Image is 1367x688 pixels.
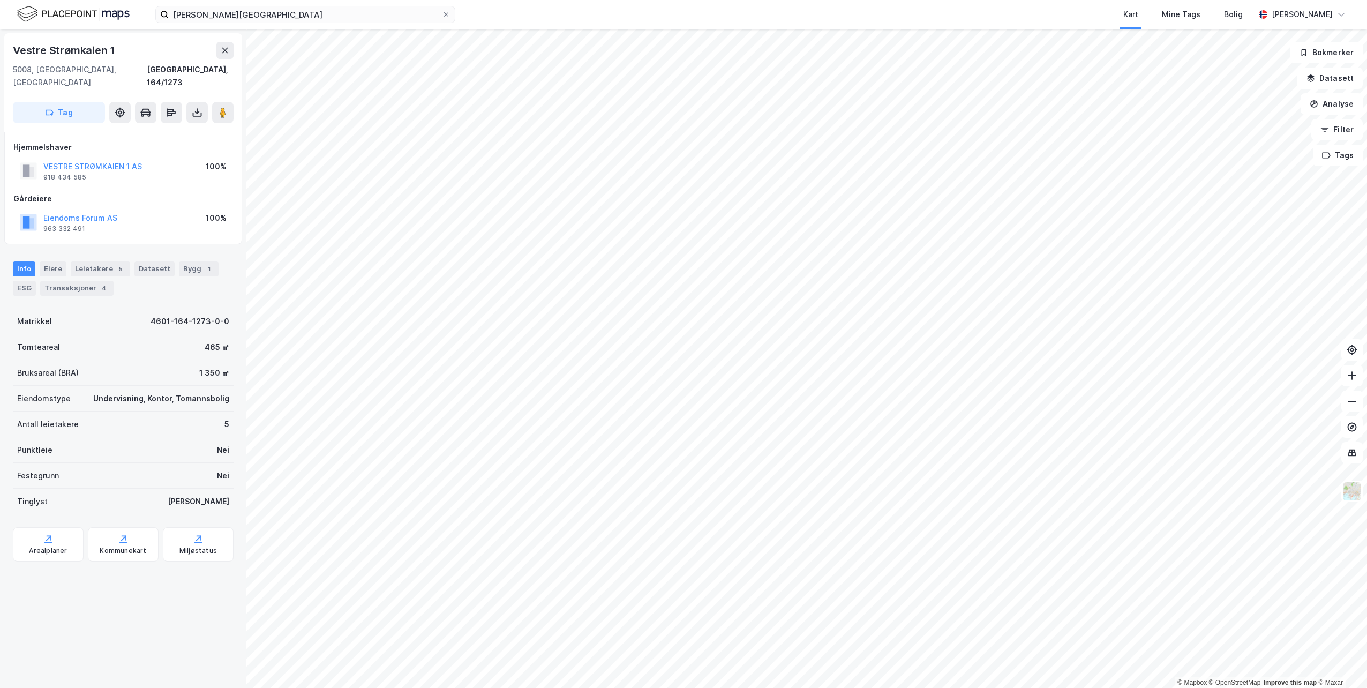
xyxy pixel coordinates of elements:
[71,261,130,276] div: Leietakere
[217,444,229,457] div: Nei
[1224,8,1243,21] div: Bolig
[205,341,229,354] div: 465 ㎡
[17,341,60,354] div: Tomteareal
[99,283,109,294] div: 4
[151,315,229,328] div: 4601-164-1273-0-0
[13,42,117,59] div: Vestre Strømkaien 1
[1313,637,1367,688] iframe: Chat Widget
[1313,145,1363,166] button: Tags
[179,261,219,276] div: Bygg
[1301,93,1363,115] button: Analyse
[40,281,114,296] div: Transaksjoner
[17,469,59,482] div: Festegrunn
[206,160,227,173] div: 100%
[13,141,233,154] div: Hjemmelshaver
[1290,42,1363,63] button: Bokmerker
[179,547,217,555] div: Miljøstatus
[147,63,234,89] div: [GEOGRAPHIC_DATA], 164/1273
[1123,8,1138,21] div: Kart
[217,469,229,482] div: Nei
[17,315,52,328] div: Matrikkel
[13,102,105,123] button: Tag
[1342,481,1362,502] img: Z
[17,392,71,405] div: Eiendomstype
[1272,8,1333,21] div: [PERSON_NAME]
[43,225,85,233] div: 963 332 491
[1177,679,1207,686] a: Mapbox
[40,261,66,276] div: Eiere
[199,367,229,379] div: 1 350 ㎡
[1311,119,1363,140] button: Filter
[1313,637,1367,688] div: Kontrollprogram for chat
[1264,679,1317,686] a: Improve this map
[17,367,79,379] div: Bruksareal (BRA)
[169,6,442,23] input: Søk på adresse, matrikkel, gårdeiere, leietakere eller personer
[93,392,229,405] div: Undervisning, Kontor, Tomannsbolig
[13,192,233,205] div: Gårdeiere
[204,264,214,274] div: 1
[13,281,36,296] div: ESG
[168,495,229,508] div: [PERSON_NAME]
[1209,679,1261,686] a: OpenStreetMap
[17,418,79,431] div: Antall leietakere
[17,444,52,457] div: Punktleie
[134,261,175,276] div: Datasett
[1297,68,1363,89] button: Datasett
[224,418,229,431] div: 5
[17,495,48,508] div: Tinglyst
[43,173,86,182] div: 918 434 585
[115,264,126,274] div: 5
[1162,8,1200,21] div: Mine Tags
[13,63,147,89] div: 5008, [GEOGRAPHIC_DATA], [GEOGRAPHIC_DATA]
[29,547,67,555] div: Arealplaner
[100,547,146,555] div: Kommunekart
[206,212,227,225] div: 100%
[13,261,35,276] div: Info
[17,5,130,24] img: logo.f888ab2527a4732fd821a326f86c7f29.svg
